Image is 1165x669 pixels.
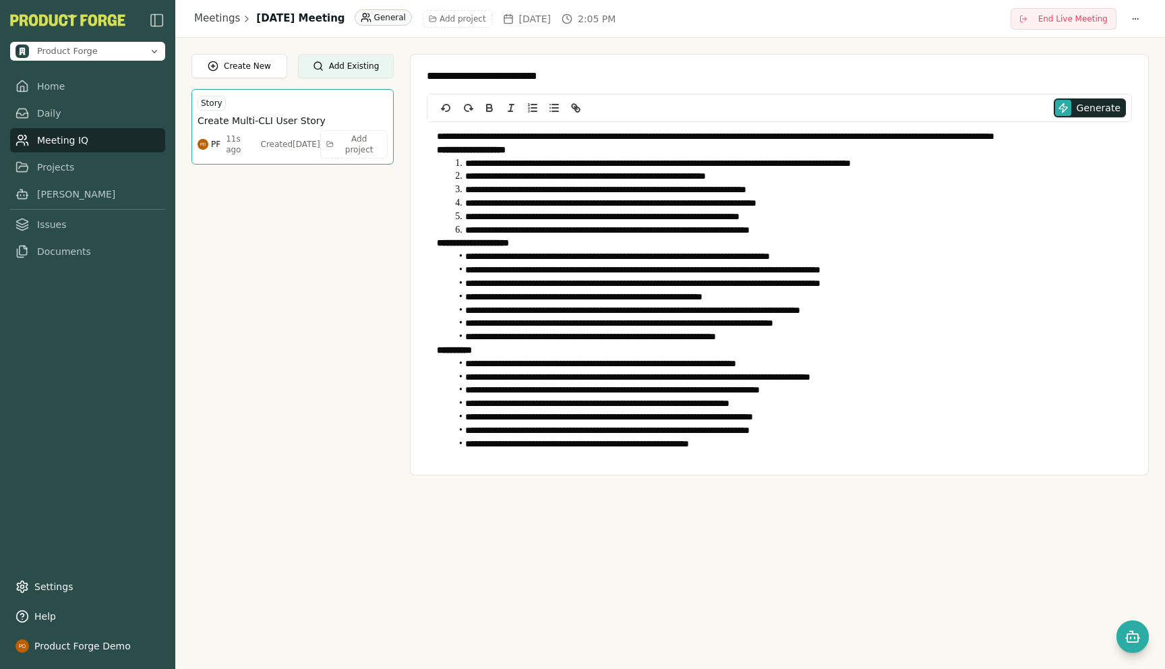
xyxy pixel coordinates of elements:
button: Create New [191,54,287,78]
button: Bold [480,100,499,116]
img: Product Forge Demo [198,139,208,150]
h1: [DATE] Meeting [256,11,345,26]
button: redo [458,100,477,116]
h3: Create Multi-CLI User Story [198,114,326,127]
button: Bullet [545,100,564,116]
span: Product Forge [37,45,98,57]
button: Add project [320,130,388,158]
button: Help [10,604,165,629]
button: Italic [502,100,520,116]
a: Daily [10,101,165,125]
button: Open organization switcher [10,42,165,61]
a: Projects [10,155,165,179]
span: Add project [440,13,486,24]
img: Product Forge [16,45,29,58]
button: Add project [423,10,492,28]
span: PF [211,139,220,150]
a: Issues [10,212,165,237]
a: Meeting IQ [10,128,165,152]
button: Add Existing [298,54,394,78]
div: Story [198,96,226,111]
img: sidebar [149,12,165,28]
img: profile [16,639,29,653]
button: Product Forge Demo [10,634,165,658]
img: Product Forge [10,14,125,26]
span: 2:05 PM [578,12,616,26]
a: [PERSON_NAME] [10,182,165,206]
button: PF-Logo [10,14,125,26]
a: Home [10,74,165,98]
div: 11s ago [226,134,255,155]
a: Settings [10,575,165,599]
button: Generate [1054,98,1126,117]
a: Documents [10,239,165,264]
div: General [355,9,412,26]
span: End Live Meeting [1038,13,1108,24]
button: Link [566,100,585,116]
button: Open chat [1116,620,1149,653]
span: Generate [1077,101,1121,115]
div: Created [DATE] [261,139,320,150]
button: End Live Meeting [1011,8,1116,30]
span: Add project [336,134,382,155]
a: Meetings [194,11,240,26]
button: Create Multi-CLI User Story [198,114,388,127]
button: undo [437,100,456,116]
button: Ordered [523,100,542,116]
span: [DATE] [519,12,551,26]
